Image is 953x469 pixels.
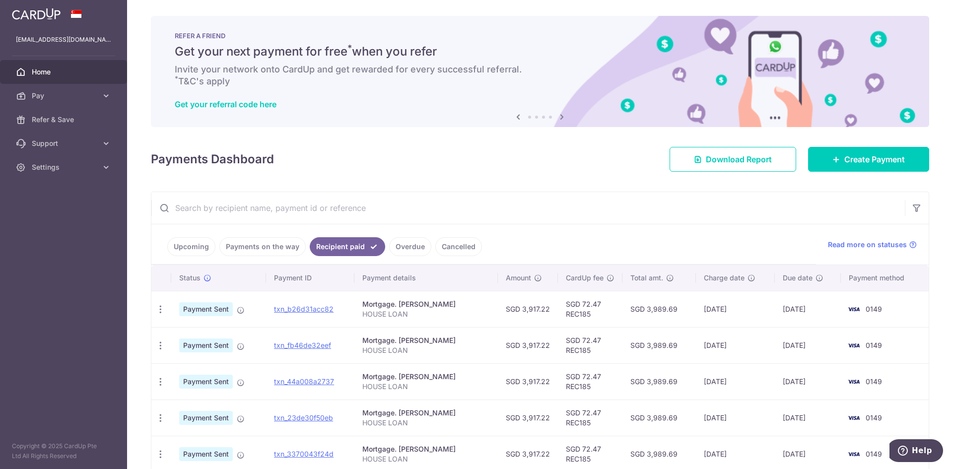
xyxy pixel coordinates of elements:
span: 0149 [866,450,882,458]
td: SGD 3,917.22 [498,327,558,363]
td: SGD 3,989.69 [622,363,696,400]
a: Download Report [670,147,796,172]
p: HOUSE LOAN [362,382,490,392]
span: Payment Sent [179,375,233,389]
span: 0149 [866,413,882,422]
span: 0149 [866,377,882,386]
span: Due date [783,273,813,283]
span: Refer & Save [32,115,97,125]
div: Mortgage. [PERSON_NAME] [362,408,490,418]
h5: Get your next payment for free when you refer [175,44,905,60]
td: SGD 3,989.69 [622,327,696,363]
td: SGD 72.47 REC185 [558,400,622,436]
td: SGD 72.47 REC185 [558,327,622,363]
td: [DATE] [775,363,841,400]
span: Payment Sent [179,302,233,316]
td: SGD 3,917.22 [498,400,558,436]
span: Status [179,273,201,283]
td: [DATE] [696,400,775,436]
th: Payment details [354,265,498,291]
a: Overdue [389,237,431,256]
p: [EMAIL_ADDRESS][DOMAIN_NAME] [16,35,111,45]
a: txn_3370043f24d [274,450,334,458]
img: Bank Card [844,448,864,460]
img: CardUp [12,8,61,20]
h4: Payments Dashboard [151,150,274,168]
td: [DATE] [696,327,775,363]
a: txn_23de30f50eb [274,413,333,422]
span: Payment Sent [179,338,233,352]
p: HOUSE LOAN [362,454,490,464]
a: Cancelled [435,237,482,256]
span: Pay [32,91,97,101]
td: SGD 3,989.69 [622,291,696,327]
span: Charge date [704,273,745,283]
div: Mortgage. [PERSON_NAME] [362,444,490,454]
td: SGD 3,917.22 [498,291,558,327]
a: Payments on the way [219,237,306,256]
span: Home [32,67,97,77]
a: Upcoming [167,237,215,256]
a: txn_fb46de32eef [274,341,331,349]
input: Search by recipient name, payment id or reference [151,192,905,224]
span: Read more on statuses [828,240,907,250]
span: Download Report [706,153,772,165]
a: Recipient paid [310,237,385,256]
td: SGD 3,989.69 [622,400,696,436]
img: Bank Card [844,303,864,315]
span: Payment Sent [179,411,233,425]
td: [DATE] [696,363,775,400]
h6: Invite your network onto CardUp and get rewarded for every successful referral. T&C's apply [175,64,905,87]
img: Bank Card [844,339,864,351]
td: [DATE] [775,327,841,363]
th: Payment method [841,265,929,291]
span: Payment Sent [179,447,233,461]
p: HOUSE LOAN [362,309,490,319]
span: Settings [32,162,97,172]
span: 0149 [866,305,882,313]
a: txn_44a008a2737 [274,377,334,386]
td: [DATE] [775,291,841,327]
div: Mortgage. [PERSON_NAME] [362,372,490,382]
span: Amount [506,273,531,283]
p: HOUSE LOAN [362,345,490,355]
a: Get your referral code here [175,99,276,109]
a: Read more on statuses [828,240,917,250]
span: CardUp fee [566,273,604,283]
a: Create Payment [808,147,929,172]
td: [DATE] [775,400,841,436]
span: Total amt. [630,273,663,283]
span: Create Payment [844,153,905,165]
td: SGD 3,917.22 [498,363,558,400]
img: RAF banner [151,16,929,127]
img: Bank Card [844,376,864,388]
img: Bank Card [844,412,864,424]
p: REFER A FRIEND [175,32,905,40]
td: SGD 72.47 REC185 [558,363,622,400]
div: Mortgage. [PERSON_NAME] [362,335,490,345]
th: Payment ID [266,265,354,291]
span: Support [32,138,97,148]
p: HOUSE LOAN [362,418,490,428]
span: 0149 [866,341,882,349]
td: [DATE] [696,291,775,327]
div: Mortgage. [PERSON_NAME] [362,299,490,309]
td: SGD 72.47 REC185 [558,291,622,327]
iframe: Opens a widget where you can find more information [889,439,943,464]
a: txn_b26d31acc82 [274,305,334,313]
